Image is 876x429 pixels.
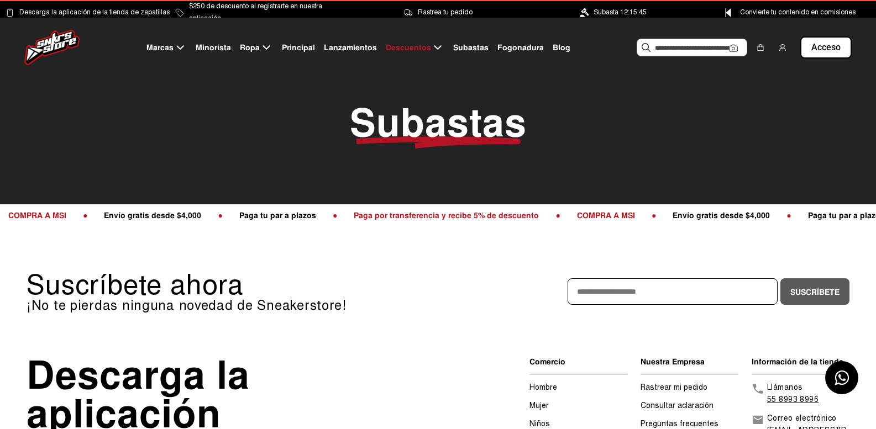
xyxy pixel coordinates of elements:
[189,2,322,22] font: $250 de descuento al registrarte en nuestra aplicación
[146,43,174,52] font: Marcas
[104,210,201,220] font: Envío gratis desde $4,000
[594,8,647,16] font: Subasta 12:15:45
[641,357,705,367] font: Nuestra Empresa
[453,43,489,52] font: Subastas
[767,383,802,392] font: Llámanos
[553,43,570,52] font: Blog
[641,401,714,410] a: Consultar aclaración
[240,43,260,52] font: Ropa
[652,210,656,220] font: ●
[756,43,765,52] img: compras
[767,414,837,423] font: Correo electrónico
[641,419,718,428] a: Preguntas frecuentes
[24,30,80,65] img: logo
[729,44,738,52] img: Cámara
[786,210,791,220] font: ●
[721,8,735,17] img: Icono de punto de control
[767,395,819,404] a: 55 8993 8996
[386,43,431,52] font: Descuentos
[27,297,347,314] font: ¡No te pierdas ninguna novedad de Sneakerstore!
[778,43,787,52] img: usuario
[752,357,843,367] font: Información de la tienda
[350,98,527,148] font: Subastas
[333,210,337,220] font: ●
[239,210,316,220] font: Paga tu par a plazos
[218,210,222,220] font: ●
[555,210,560,220] font: ●
[790,287,840,297] font: Suscríbete
[740,8,856,16] font: Convierte tu contenido en comisiones
[811,42,841,52] font: Acceso
[19,8,170,16] font: Descarga la aplicación de la tienda de zapatillas
[324,43,377,52] font: Lanzamientos
[529,419,550,428] a: Niños
[577,210,635,220] font: COMPRA A MSI
[641,383,707,392] a: Rastrear mi pedido
[196,43,231,52] font: Minorista
[354,210,539,220] font: Paga por transferencia y recibe 5% de descuento
[780,278,849,305] button: Suscríbete
[642,43,651,52] img: Buscar
[529,383,557,392] a: Hombre
[529,401,549,410] a: Mujer
[497,43,544,52] font: Fogonadura
[27,268,244,302] font: Suscríbete ahora
[282,43,315,52] font: Principal
[673,210,770,220] font: Envío gratis desde $4,000
[752,382,849,406] a: Llámanos55 8993 8996
[418,8,473,16] font: Rastrea tu pedido
[529,357,565,367] font: Comercio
